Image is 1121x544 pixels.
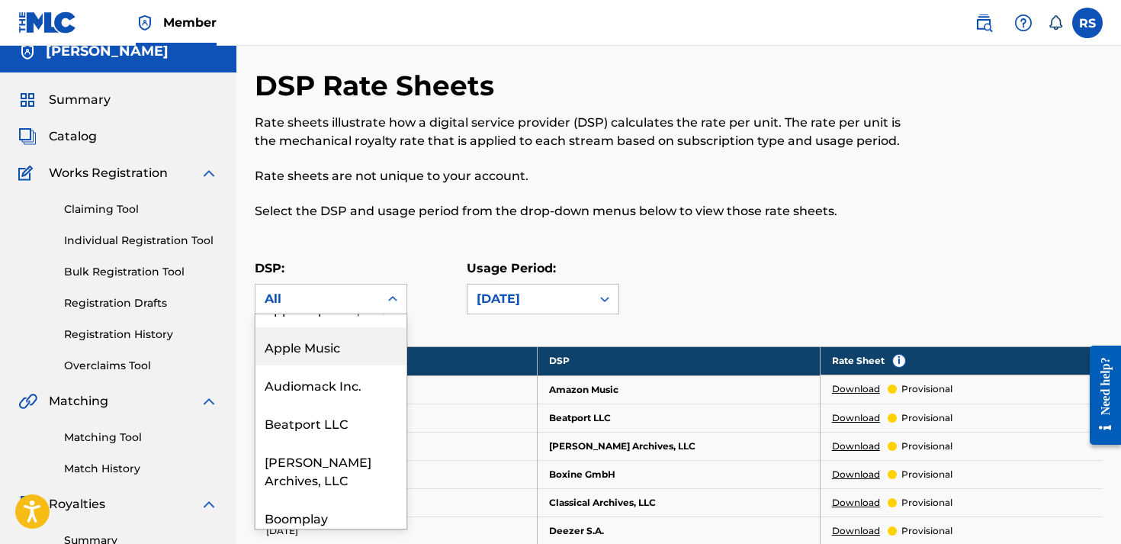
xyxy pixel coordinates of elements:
p: Rate sheets illustrate how a digital service provider (DSP) calculates the rate per unit. The rat... [255,114,907,150]
a: Download [832,496,880,510]
img: Accounts [18,43,37,61]
div: [PERSON_NAME] Archives, LLC [255,442,406,498]
img: expand [200,392,218,410]
p: provisional [901,382,952,396]
img: Works Registration [18,164,38,182]
div: [DATE] [477,290,582,308]
a: Download [832,411,880,425]
label: DSP: [255,261,284,275]
td: Boxine GmbH [538,460,821,488]
img: expand [200,495,218,513]
img: help [1014,14,1033,32]
img: expand [200,164,218,182]
a: SummarySummary [18,91,111,109]
div: Beatport LLC [255,404,406,442]
p: provisional [901,524,952,538]
h5: Rodney Sellers [46,43,169,60]
label: Usage Period: [467,261,556,275]
p: provisional [901,468,952,481]
iframe: Resource Center [1078,330,1121,461]
span: Member [163,14,217,31]
span: Summary [49,91,111,109]
td: [PERSON_NAME] Archives, LLC [538,432,821,460]
p: provisional [901,496,952,510]
a: Public Search [968,8,999,38]
th: Rate Sheet [821,346,1103,375]
th: DSP [538,346,821,375]
div: All [265,290,370,308]
a: Download [832,439,880,453]
span: Royalties [49,495,105,513]
p: provisional [901,439,952,453]
a: Download [832,382,880,396]
span: Matching [49,392,108,410]
td: Classical Archives, LLC [538,488,821,517]
p: Select the DSP and usage period from the drop-down menus below to view those rate sheets. [255,202,907,220]
img: Catalog [18,127,37,146]
a: Match History [64,461,218,477]
h2: DSP Rate Sheets [255,69,502,103]
div: Help [1008,8,1039,38]
span: Works Registration [49,164,168,182]
img: MLC Logo [18,11,77,34]
img: Royalties [18,495,37,513]
div: Notifications [1048,15,1063,31]
p: provisional [901,411,952,425]
img: search [975,14,993,32]
img: Matching [18,392,37,410]
p: Rate sheets are not unique to your account. [255,167,907,185]
a: Individual Registration Tool [64,233,218,249]
a: Matching Tool [64,430,218,446]
td: Beatport LLC [538,404,821,432]
a: Claiming Tool [64,201,218,217]
img: Top Rightsholder [136,14,154,32]
span: i [893,355,905,367]
div: Apple Music [255,327,406,365]
a: Download [832,468,880,481]
img: Summary [18,91,37,109]
a: Registration History [64,327,218,343]
a: Registration Drafts [64,295,218,311]
div: User Menu [1072,8,1103,38]
a: CatalogCatalog [18,127,97,146]
div: Audiomack Inc. [255,365,406,404]
span: Catalog [49,127,97,146]
a: Overclaims Tool [64,358,218,374]
a: Bulk Registration Tool [64,264,218,280]
a: Download [832,524,880,538]
td: Amazon Music [538,375,821,404]
div: Boomplay [255,498,406,536]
